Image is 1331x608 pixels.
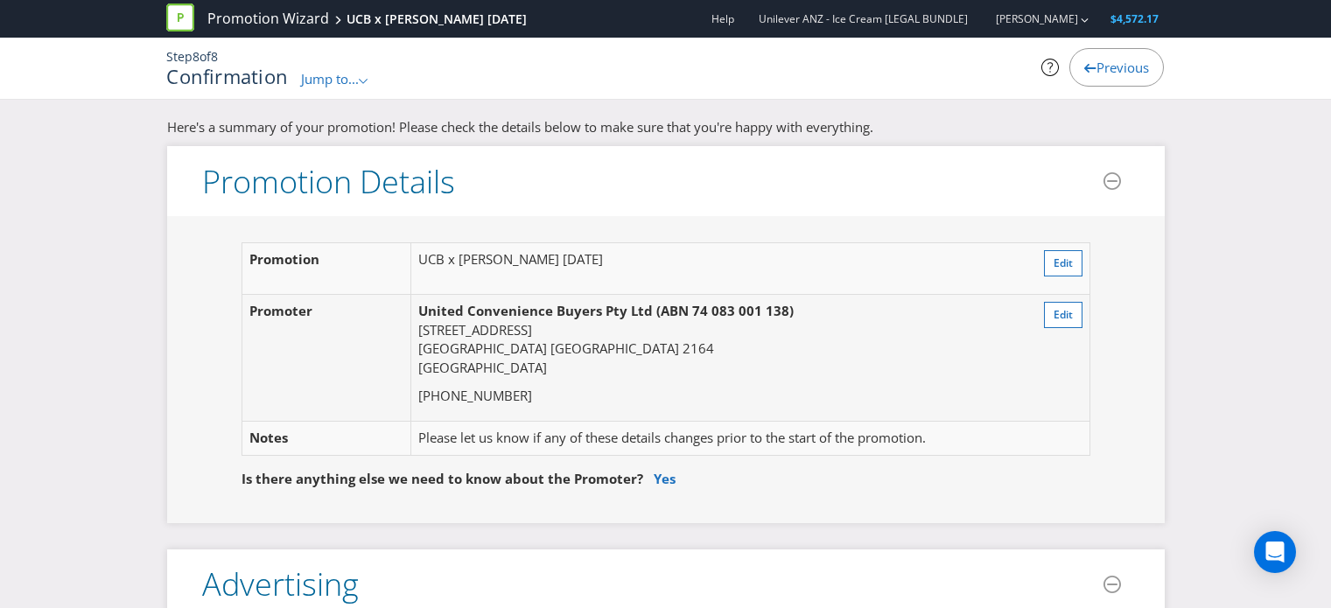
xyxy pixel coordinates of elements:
[550,339,679,357] span: [GEOGRAPHIC_DATA]
[1096,59,1149,76] span: Previous
[202,567,359,602] h3: Advertising
[301,70,359,87] span: Jump to...
[418,339,547,357] span: [GEOGRAPHIC_DATA]
[418,359,547,376] span: [GEOGRAPHIC_DATA]
[654,470,676,487] a: Yes
[242,422,411,455] td: Notes
[1254,531,1296,573] div: Open Intercom Messenger
[1054,307,1073,322] span: Edit
[211,48,218,65] span: 8
[656,302,794,319] span: (ABN 74 083 001 138)
[242,243,411,295] td: Promotion
[1044,302,1082,328] button: Edit
[683,339,714,357] span: 2164
[166,66,288,87] h1: Confirmation
[411,422,1016,455] td: Please let us know if any of these details changes prior to the start of the promotion.
[418,387,1009,405] p: [PHONE_NUMBER]
[759,11,968,26] span: Unilever ANZ - Ice Cream [LEGAL BUNDLE]
[249,302,312,319] span: Promoter
[347,10,527,28] div: UCB x [PERSON_NAME] [DATE]
[167,118,1165,136] p: Here's a summary of your promotion! Please check the details below to make sure that you're happy...
[202,164,455,199] h3: Promotion Details
[411,243,1016,295] td: UCB x [PERSON_NAME] [DATE]
[711,11,734,26] a: Help
[242,470,643,487] span: Is there anything else we need to know about the Promoter?
[1110,11,1159,26] span: $4,572.17
[166,48,193,65] span: Step
[1054,255,1073,270] span: Edit
[207,9,329,29] a: Promotion Wizard
[200,48,211,65] span: of
[193,48,200,65] span: 8
[1044,250,1082,276] button: Edit
[978,11,1078,26] a: [PERSON_NAME]
[418,321,532,339] span: [STREET_ADDRESS]
[418,302,653,319] span: United Convenience Buyers Pty Ltd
